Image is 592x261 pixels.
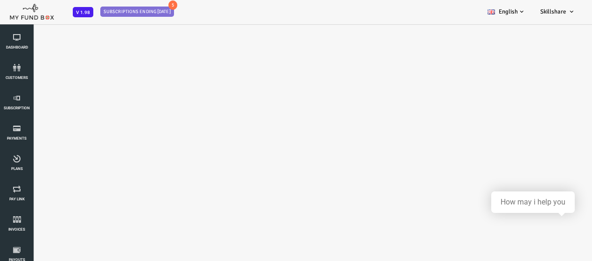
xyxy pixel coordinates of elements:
img: mfboff.png [9,1,54,20]
a: V 1.98 [73,8,93,15]
span: Skillshare [540,8,566,15]
span: V 1.98 [73,7,93,17]
span: 5 [168,0,177,10]
div: How may i help you [501,198,565,206]
span: Subscriptions ending [DATE] [100,7,174,17]
iframe: Launcher button frame [541,210,583,252]
a: Subscriptions ending [DATE] 5 [100,7,173,16]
